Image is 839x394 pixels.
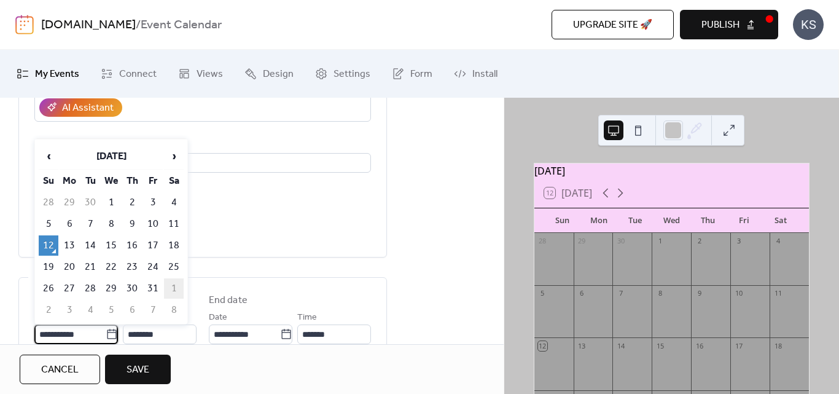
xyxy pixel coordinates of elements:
th: Fr [143,171,163,191]
th: Mo [60,171,79,191]
div: 4 [773,237,782,246]
td: 3 [143,192,163,213]
th: [DATE] [60,143,163,170]
span: Install [472,65,498,84]
span: Upgrade site 🚀 [573,18,652,33]
td: 4 [164,192,184,213]
a: Settings [306,55,380,93]
button: Publish [680,10,778,39]
b: / [136,14,141,37]
a: Form [383,55,442,93]
td: 8 [101,214,121,234]
td: 7 [80,214,100,234]
td: 22 [101,257,121,277]
div: 3 [734,237,743,246]
div: 9 [695,289,704,298]
span: Save [127,363,149,377]
th: We [101,171,121,191]
div: 6 [577,289,587,298]
td: 9 [122,214,142,234]
span: Time [297,310,317,325]
a: Connect [92,55,166,93]
td: 8 [164,300,184,320]
td: 4 [80,300,100,320]
div: 13 [577,341,587,350]
div: 28 [538,237,547,246]
div: 18 [773,341,782,350]
td: 26 [39,278,58,299]
td: 1 [164,278,184,299]
div: KS [793,9,824,40]
td: 23 [122,257,142,277]
td: 19 [39,257,58,277]
a: My Events [7,55,88,93]
td: 7 [143,300,163,320]
td: 18 [164,235,184,256]
td: 5 [101,300,121,320]
td: 29 [101,278,121,299]
div: 15 [655,341,665,350]
td: 25 [164,257,184,277]
div: 10 [734,289,743,298]
span: › [165,144,183,168]
img: logo [15,15,34,34]
span: Form [410,65,432,84]
td: 28 [39,192,58,213]
td: 29 [60,192,79,213]
td: 14 [80,235,100,256]
div: Location [34,136,369,151]
div: Fri [726,208,762,233]
a: Design [235,55,303,93]
div: 16 [695,341,704,350]
div: 29 [577,237,587,246]
td: 15 [101,235,121,256]
span: Connect [119,65,157,84]
span: Views [197,65,223,84]
span: My Events [35,65,79,84]
a: Install [445,55,507,93]
span: Settings [334,65,370,84]
div: [DATE] [534,164,809,178]
div: 14 [616,341,625,350]
b: Event Calendar [141,14,222,37]
td: 10 [143,214,163,234]
div: 17 [734,341,743,350]
div: 30 [616,237,625,246]
td: 2 [39,300,58,320]
td: 16 [122,235,142,256]
div: Thu [690,208,726,233]
td: 30 [80,192,100,213]
div: Mon [580,208,617,233]
td: 17 [143,235,163,256]
td: 24 [143,257,163,277]
th: Tu [80,171,100,191]
div: 5 [538,289,547,298]
td: 28 [80,278,100,299]
div: 1 [655,237,665,246]
td: 6 [60,214,79,234]
td: 12 [39,235,58,256]
span: ‹ [39,144,58,168]
button: AI Assistant [39,98,122,117]
button: Cancel [20,355,100,384]
td: 20 [60,257,79,277]
span: Publish [701,18,739,33]
button: Upgrade site 🚀 [552,10,674,39]
span: Date [209,310,227,325]
div: 8 [655,289,665,298]
td: 5 [39,214,58,234]
div: AI Assistant [62,101,114,116]
td: 31 [143,278,163,299]
a: [DOMAIN_NAME] [41,14,136,37]
button: Save [105,355,171,384]
td: 27 [60,278,79,299]
td: 2 [122,192,142,213]
div: 12 [538,341,547,350]
span: Cancel [41,363,79,377]
span: Design [263,65,294,84]
div: End date [209,293,248,308]
td: 21 [80,257,100,277]
a: Views [169,55,232,93]
td: 6 [122,300,142,320]
div: 7 [616,289,625,298]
